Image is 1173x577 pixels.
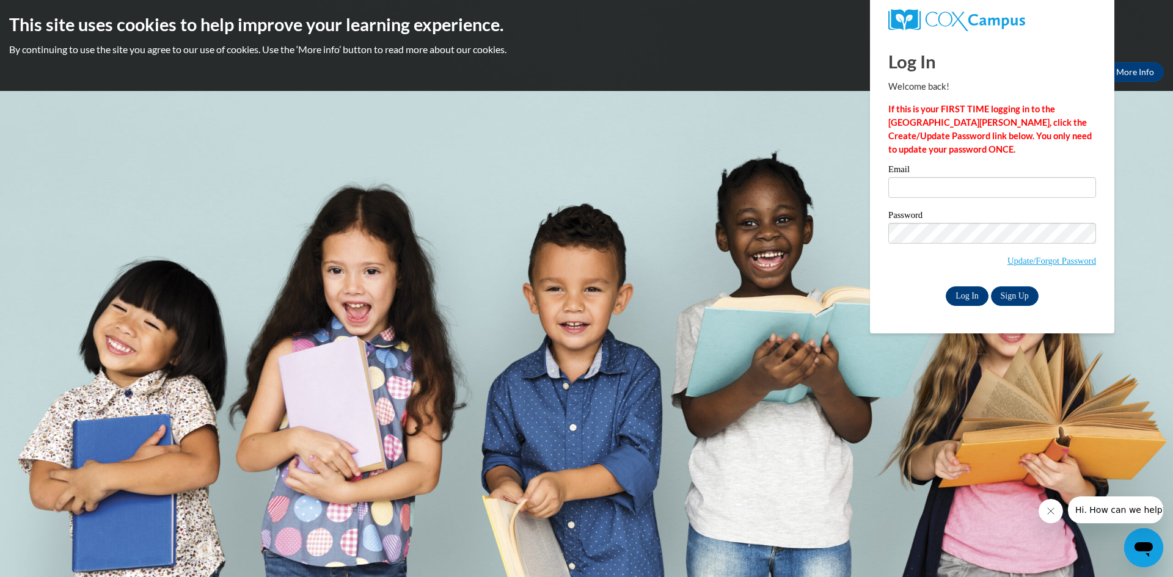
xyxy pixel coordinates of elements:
[991,286,1039,306] a: Sign Up
[9,43,1164,56] p: By continuing to use the site you agree to our use of cookies. Use the ‘More info’ button to read...
[888,9,1096,31] a: COX Campus
[1106,62,1164,82] a: More Info
[1068,496,1163,523] iframe: Message from company
[1007,256,1096,266] a: Update/Forgot Password
[888,9,1025,31] img: COX Campus
[888,80,1096,93] p: Welcome back!
[888,104,1092,154] strong: If this is your FIRST TIME logging in to the [GEOGRAPHIC_DATA][PERSON_NAME], click the Create/Upd...
[1039,499,1063,523] iframe: Close message
[888,211,1096,223] label: Password
[1124,528,1163,567] iframe: Button to launch messaging window
[888,165,1096,177] label: Email
[888,49,1096,74] h1: Log In
[9,12,1164,37] h2: This site uses cookies to help improve your learning experience.
[946,286,988,306] input: Log In
[7,9,99,18] span: Hi. How can we help?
